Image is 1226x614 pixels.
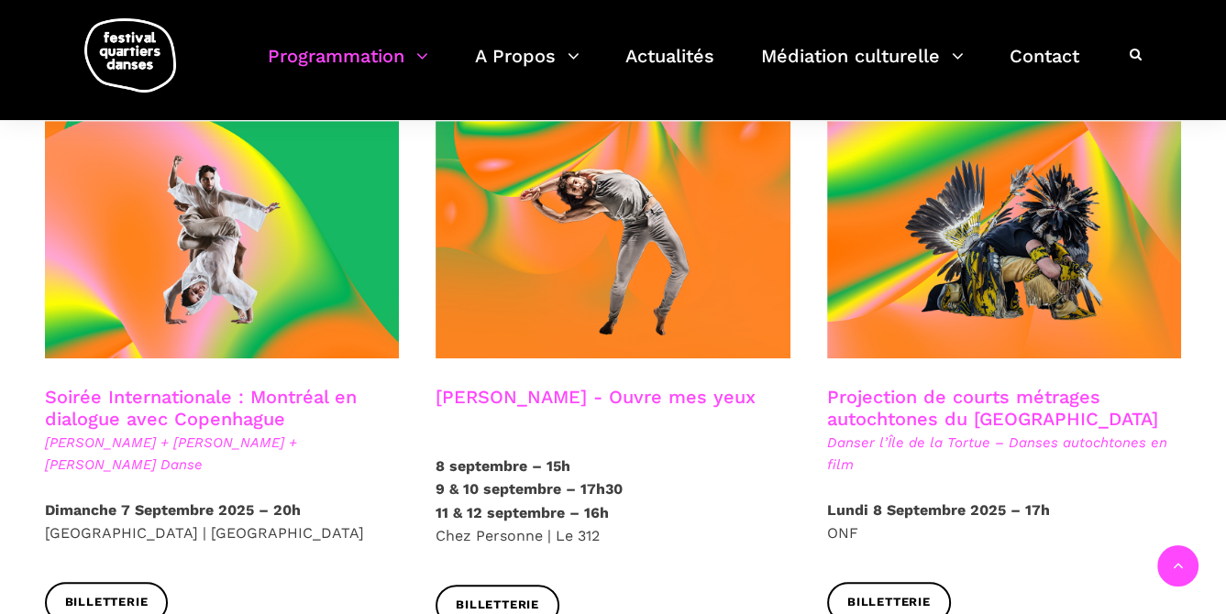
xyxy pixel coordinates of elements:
img: logo-fqd-med [84,18,176,93]
strong: Lundi 8 Septembre 2025 – 17h [827,501,1050,519]
a: Médiation culturelle [761,40,964,94]
span: [PERSON_NAME] + [PERSON_NAME] + [PERSON_NAME] Danse [45,432,400,476]
a: Actualités [625,40,714,94]
strong: 8 septembre – 15h [436,457,570,475]
span: Billetterie [65,593,149,612]
a: A Propos [475,40,580,94]
a: Contact [1010,40,1079,94]
h3: Projection de courts métrages autochtones du [GEOGRAPHIC_DATA] [827,386,1182,432]
span: Billetterie [847,593,931,612]
a: Soirée Internationale : Montréal en dialogue avec Copenhague [45,386,357,430]
p: Chez Personne | Le 312 [436,455,790,548]
span: Danser l’Île de la Tortue – Danses autochtones en film [827,432,1182,476]
p: [GEOGRAPHIC_DATA] | [GEOGRAPHIC_DATA] [45,499,400,545]
h3: [PERSON_NAME] - Ouvre mes yeux [436,386,756,432]
strong: 9 & 10 septembre – 17h30 11 & 12 septembre – 16h [436,480,623,521]
p: ONF [827,499,1182,545]
strong: Dimanche 7 Septembre 2025 – 20h [45,501,301,519]
a: Programmation [268,40,428,94]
